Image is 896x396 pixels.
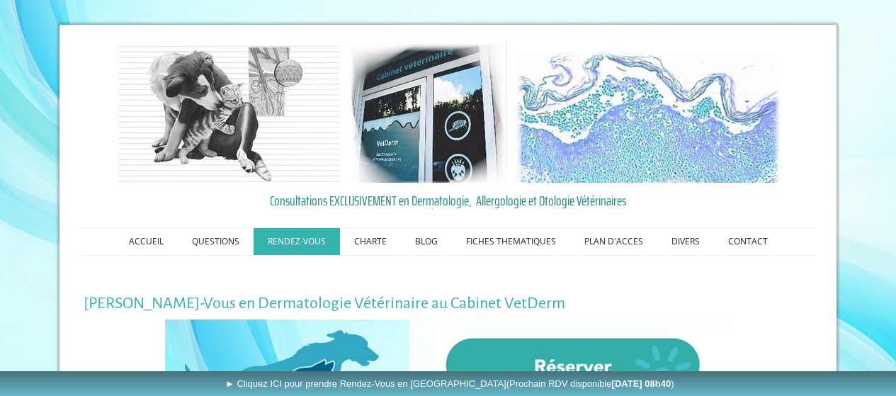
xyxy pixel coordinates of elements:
[657,228,714,255] a: DIVERS
[506,378,674,389] span: (Prochain RDV disponible )
[254,228,340,255] a: RENDEZ-VOUS
[570,228,657,255] a: PLAN D'ACCES
[401,228,452,255] a: BLOG
[340,228,401,255] a: CHARTE
[714,228,782,255] a: CONTACT
[612,378,671,389] b: [DATE] 08h40
[84,295,813,312] h1: [PERSON_NAME]-Vous en Dermatologie Vétérinaire au Cabinet VetDerm
[115,228,178,255] a: ACCUEIL
[225,378,674,389] span: ► Cliquez ICI pour prendre Rendez-Vous en [GEOGRAPHIC_DATA]
[452,228,570,255] a: FICHES THEMATIQUES
[178,228,254,255] a: QUESTIONS
[84,190,813,211] a: Consultations EXCLUSIVEMENT en Dermatologie, Allergologie et Otologie Vétérinaires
